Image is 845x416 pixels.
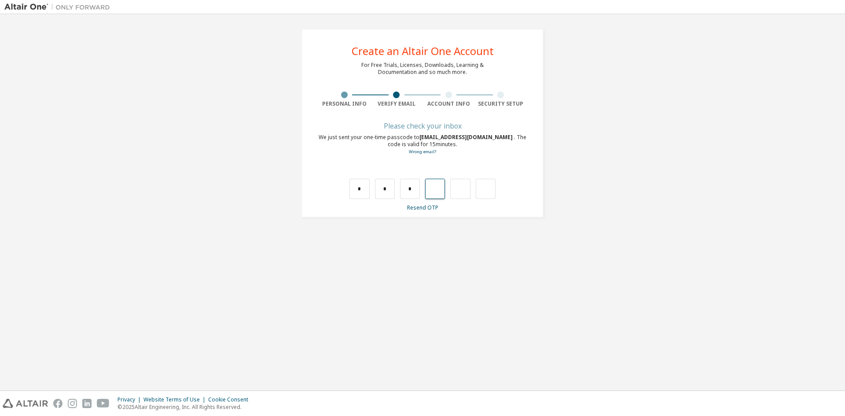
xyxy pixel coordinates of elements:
div: Website Terms of Use [143,396,208,403]
a: Go back to the registration form [409,149,436,155]
div: Please check your inbox [318,123,527,129]
img: youtube.svg [97,399,110,408]
img: facebook.svg [53,399,62,408]
img: instagram.svg [68,399,77,408]
a: Resend OTP [407,204,438,211]
div: Personal Info [318,100,371,107]
img: altair_logo.svg [3,399,48,408]
div: Security Setup [475,100,527,107]
div: Verify Email [371,100,423,107]
div: For Free Trials, Licenses, Downloads, Learning & Documentation and so much more. [361,62,484,76]
div: Privacy [118,396,143,403]
div: Cookie Consent [208,396,253,403]
span: [EMAIL_ADDRESS][DOMAIN_NAME] [419,133,514,141]
p: © 2025 Altair Engineering, Inc. All Rights Reserved. [118,403,253,411]
img: Altair One [4,3,114,11]
div: Account Info [422,100,475,107]
div: Create an Altair One Account [352,46,494,56]
img: linkedin.svg [82,399,92,408]
div: We just sent your one-time passcode to . The code is valid for 15 minutes. [318,134,527,155]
